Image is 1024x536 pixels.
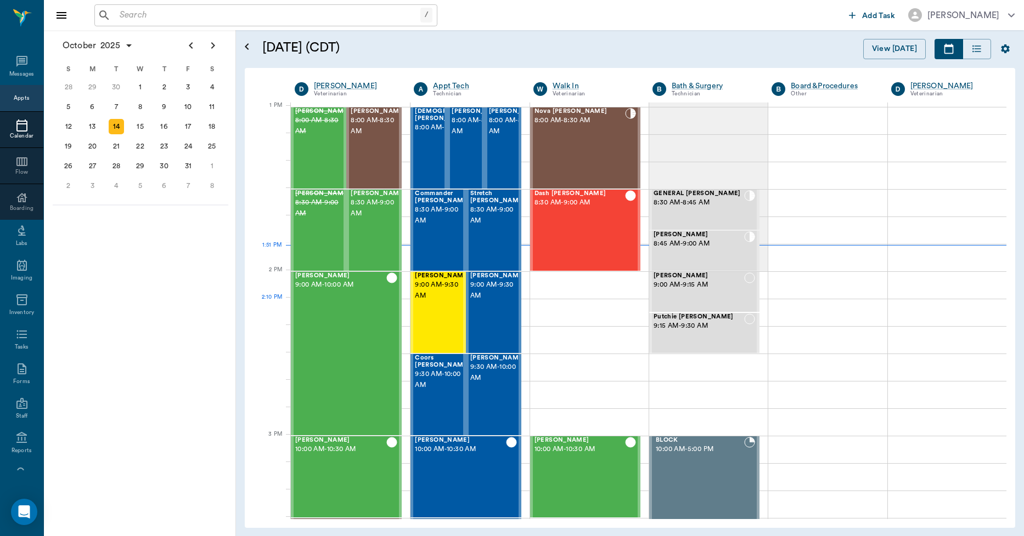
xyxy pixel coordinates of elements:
span: [PERSON_NAME] [295,190,350,197]
div: Veterinarian [910,89,994,99]
div: NOT_CONFIRMED, 9:00 AM - 9:15 AM [649,271,759,312]
div: Tasks [15,343,29,351]
div: Monday, November 3, 2025 [85,178,100,193]
span: [PERSON_NAME] [351,190,406,197]
div: Wednesday, October 15, 2025 [133,119,148,134]
div: Friday, November 7, 2025 [181,178,196,193]
a: [PERSON_NAME] [314,81,397,92]
div: NOT_CONFIRMED, 9:15 AM - 9:30 AM [649,312,759,353]
div: [PERSON_NAME] [927,9,999,22]
div: Friday, October 17, 2025 [181,119,196,134]
div: CHECKED_OUT, 8:00 AM - 8:30 AM [447,107,484,189]
div: Friday, October 3, 2025 [181,79,196,95]
div: Reports [12,447,32,455]
div: Wednesday, October 29, 2025 [133,158,148,174]
span: Commander [PERSON_NAME] [415,190,470,204]
button: Open calendar [240,26,254,68]
span: 10:00 AM - 10:30 AM [295,444,386,455]
div: D [891,82,905,96]
div: Saturday, October 4, 2025 [204,79,220,95]
div: T [152,61,176,77]
span: BLOCK [656,437,744,444]
div: Messages [9,70,35,78]
span: Dash [PERSON_NAME] [534,190,625,197]
span: [PERSON_NAME] [295,272,386,280]
div: Saturday, October 25, 2025 [204,139,220,154]
span: 8:30 AM - 9:00 AM [295,197,350,219]
div: Monday, October 6, 2025 [85,99,100,115]
div: Tuesday, October 21, 2025 [109,139,124,154]
div: Other [791,89,874,99]
div: CHECKED_OUT, 9:00 AM - 9:30 AM [466,271,521,353]
input: Search [115,8,420,23]
button: Close drawer [50,4,72,26]
div: CHECKED_OUT, 10:00 AM - 10:30 AM [530,436,640,518]
span: [PERSON_NAME] [470,355,525,362]
div: Tuesday, September 30, 2025 [109,79,124,95]
div: 2 PM [254,264,282,292]
div: Tuesday, October 28, 2025 [109,158,124,174]
div: Sunday, October 19, 2025 [61,139,76,154]
div: READY_TO_CHECKOUT, 9:30 AM - 10:00 AM [466,353,521,436]
button: Next page [202,35,224,56]
div: W [128,61,153,77]
h5: [DATE] (CDT) [262,39,550,56]
a: Appt Tech [433,81,516,92]
div: F [176,61,200,77]
div: CHECKED_OUT, 8:30 AM - 9:00 AM [346,189,402,271]
button: [PERSON_NAME] [899,5,1023,25]
div: A [414,82,427,96]
span: 10:00 AM - 10:30 AM [415,444,505,455]
span: Coors [PERSON_NAME] [415,355,470,369]
div: Saturday, November 8, 2025 [204,178,220,193]
div: Imaging [11,274,32,282]
div: CANCELED, 8:30 AM - 9:00 AM [291,189,346,271]
div: Today, Tuesday, October 14, 2025 [109,119,124,134]
div: Sunday, November 2, 2025 [61,178,76,193]
span: 9:00 AM - 9:30 AM [415,280,470,301]
div: Forms [13,378,30,386]
span: 8:00 AM - 8:30 AM [452,115,507,137]
span: [PERSON_NAME] [452,108,507,115]
span: Putchie [PERSON_NAME] [654,313,744,321]
div: Wednesday, November 5, 2025 [133,178,148,193]
span: 9:15 AM - 9:30 AM [654,321,744,332]
div: B [772,82,785,96]
div: Saturday, November 1, 2025 [204,158,220,174]
a: Bath & Surgery [672,81,755,92]
div: CHECKED_OUT, 8:00 AM - 8:30 AM [485,107,521,189]
div: Sunday, October 12, 2025 [61,119,76,134]
div: Thursday, October 16, 2025 [156,119,172,134]
div: Monday, October 27, 2025 [85,158,100,174]
div: Technician [433,89,516,99]
span: [PERSON_NAME] [654,231,744,238]
span: 9:00 AM - 10:00 AM [295,280,386,290]
div: Friday, October 10, 2025 [181,99,196,115]
div: CHECKED_OUT, 8:30 AM - 9:00 AM [466,189,521,271]
div: CHECKED_OUT, 10:00 AM - 10:30 AM [410,436,521,518]
div: D [295,82,308,96]
div: Friday, October 31, 2025 [181,158,196,174]
div: CANCELED, 8:00 AM - 8:30 AM [291,107,346,189]
span: 10:00 AM - 5:00 PM [656,444,744,455]
span: 8:00 AM - 8:30 AM [534,115,625,126]
div: Labs [16,240,27,248]
div: Thursday, October 9, 2025 [156,99,172,115]
span: 8:30 AM - 9:00 AM [351,197,406,219]
div: M [81,61,105,77]
button: Previous page [180,35,202,56]
span: 8:00 AM - 8:30 AM [295,115,350,137]
span: 9:00 AM - 9:30 AM [470,280,525,301]
a: Walk In [553,81,636,92]
a: Board &Procedures [791,81,874,92]
div: Sunday, October 26, 2025 [61,158,76,174]
div: Sunday, October 5, 2025 [61,99,76,115]
div: B [652,82,666,96]
span: 8:00 AM - 8:30 AM [351,115,406,137]
a: [PERSON_NAME] [910,81,994,92]
span: Stretch [PERSON_NAME] [470,190,525,204]
span: [PERSON_NAME] [415,437,505,444]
